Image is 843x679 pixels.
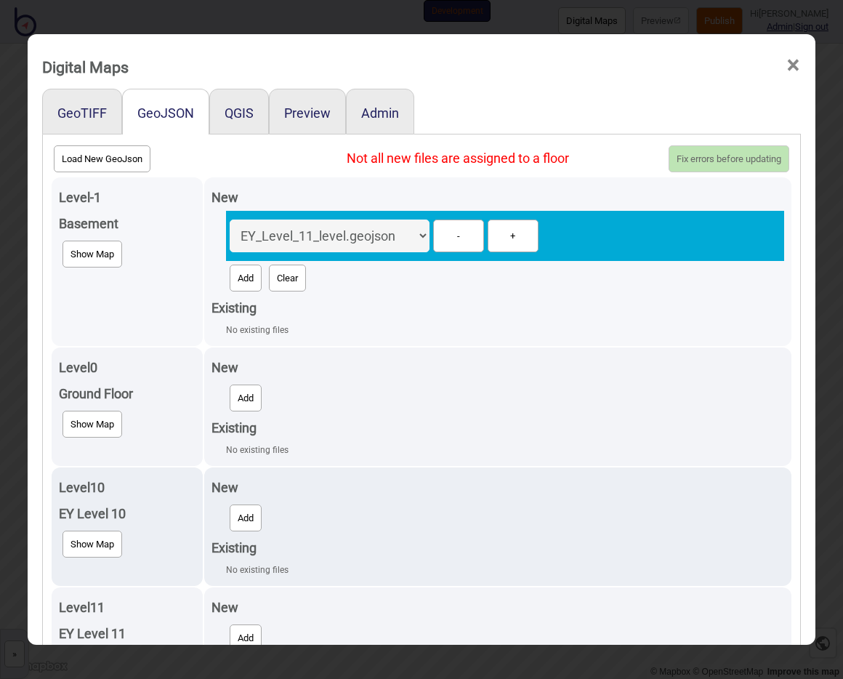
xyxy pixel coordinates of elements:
strong: Existing [211,540,257,555]
span: Show Map [70,419,114,430]
strong: New [211,480,238,495]
button: Load New GeoJson [54,145,150,172]
div: Not all new files are assigned to a floor [347,145,569,172]
button: Add [230,385,262,411]
strong: Existing [211,300,257,316]
strong: New [211,600,238,615]
button: QGIS [225,105,254,121]
div: No existing files [226,561,784,579]
span: Show Map [70,249,114,260]
button: Add [230,265,262,292]
strong: New [211,360,238,375]
strong: New [211,190,238,205]
div: EY Level 11 [59,621,195,647]
div: No existing files [226,321,784,339]
button: Show Map [62,411,122,438]
div: Level -1 [59,185,195,211]
button: Show Map [62,241,122,268]
div: No existing files [226,441,784,459]
button: Show Map [62,531,122,558]
button: Fix errors before updating [669,145,789,172]
div: Level 11 [59,595,195,621]
button: GeoJSON [137,105,194,121]
div: EY Level 10 [59,501,195,527]
button: Admin [361,105,399,121]
div: Ground Floor [59,381,195,407]
button: Preview [284,105,331,121]
button: GeoTIFF [57,105,107,121]
button: Add [230,624,262,651]
div: Digital Maps [42,52,129,83]
div: Level 0 [59,355,195,381]
span: Show Map [70,539,114,550]
div: Level 10 [59,475,195,501]
button: Add [230,505,262,531]
button: - [433,220,484,252]
span: × [786,41,801,89]
button: + [488,220,539,252]
strong: Existing [211,420,257,435]
button: Clear [269,265,306,292]
div: Basement [59,211,195,237]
